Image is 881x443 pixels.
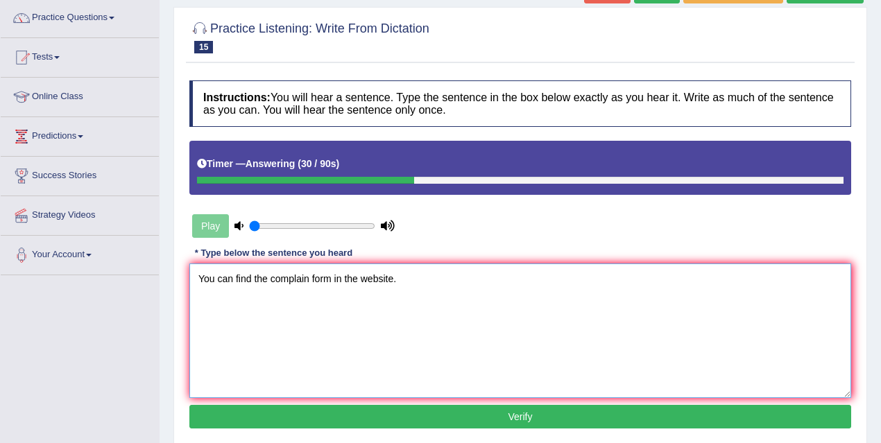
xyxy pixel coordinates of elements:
[189,19,429,53] h2: Practice Listening: Write From Dictation
[1,38,159,73] a: Tests
[1,117,159,152] a: Predictions
[1,236,159,270] a: Your Account
[189,247,358,260] div: * Type below the sentence you heard
[194,41,213,53] span: 15
[246,158,296,169] b: Answering
[197,159,339,169] h5: Timer —
[189,405,851,428] button: Verify
[1,157,159,191] a: Success Stories
[189,80,851,127] h4: You will hear a sentence. Type the sentence in the box below exactly as you hear it. Write as muc...
[336,158,340,169] b: )
[1,196,159,231] a: Strategy Videos
[1,78,159,112] a: Online Class
[203,92,271,103] b: Instructions:
[301,158,336,169] b: 30 / 90s
[298,158,301,169] b: (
